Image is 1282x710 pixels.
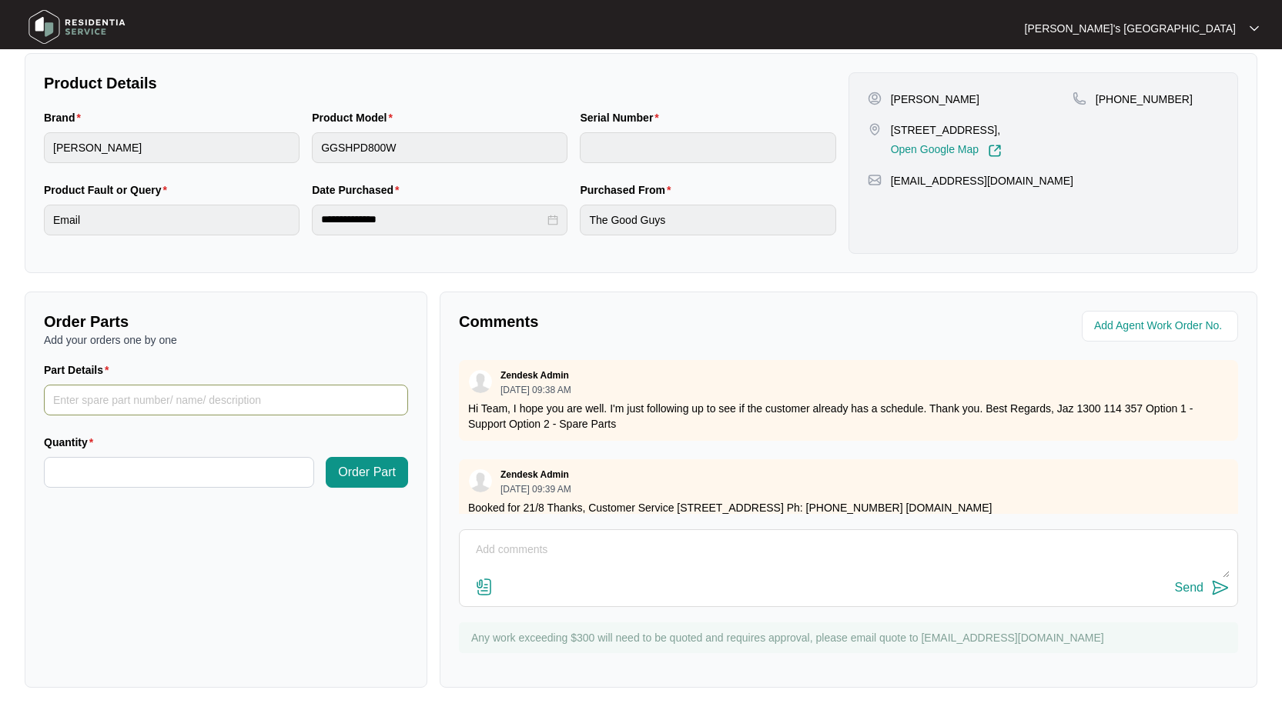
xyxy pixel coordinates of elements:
[469,370,492,393] img: user.svg
[988,144,1002,158] img: Link-External
[44,362,115,378] label: Part Details
[338,463,396,482] span: Order Part
[1175,581,1203,595] div: Send
[321,212,544,228] input: Date Purchased
[326,457,408,488] button: Order Part
[1211,578,1230,597] img: send-icon.svg
[469,469,492,492] img: user.svg
[45,458,313,487] input: Quantity
[44,110,87,125] label: Brand
[1250,25,1259,32] img: dropdown arrow
[44,182,173,198] label: Product Fault or Query
[500,468,569,481] p: Zendesk Admin
[868,122,882,136] img: map-pin
[44,72,836,94] p: Product Details
[312,182,405,198] label: Date Purchased
[312,132,567,163] input: Product Model
[500,485,571,494] p: [DATE] 09:39 AM
[475,578,494,596] img: file-attachment-doc.svg
[868,173,882,187] img: map-pin
[580,110,664,125] label: Serial Number
[500,369,569,382] p: Zendesk Admin
[44,385,408,415] input: Part Details
[891,92,979,107] p: [PERSON_NAME]
[891,173,1073,188] p: [EMAIL_ADDRESS][DOMAIN_NAME]
[1025,21,1236,36] p: [PERSON_NAME]'s [GEOGRAPHIC_DATA]
[500,385,571,395] p: [DATE] 09:38 AM
[468,500,1229,515] p: Booked for 21/8 Thanks, Customer Service [STREET_ADDRESS] Ph: [PHONE_NUMBER] [DOMAIN_NAME]
[580,132,835,163] input: Serial Number
[580,205,835,235] input: Purchased From
[23,4,131,50] img: residentia service logo
[44,311,408,332] p: Order Parts
[468,401,1229,432] p: Hi Team, I hope you are well. I'm just following up to see if the customer already has a schedule...
[868,92,882,105] img: user-pin
[44,132,300,163] input: Brand
[459,311,838,332] p: Comments
[312,110,399,125] label: Product Model
[580,182,677,198] label: Purchased From
[471,630,1230,645] p: Any work exceeding $300 will need to be quoted and requires approval, please email quote to [EMAI...
[1073,92,1086,105] img: map-pin
[1175,578,1230,598] button: Send
[891,144,1002,158] a: Open Google Map
[44,435,99,450] label: Quantity
[891,122,1002,138] p: [STREET_ADDRESS],
[1096,92,1193,107] p: [PHONE_NUMBER]
[44,205,300,235] input: Product Fault or Query
[1094,317,1229,335] input: Add Agent Work Order No.
[44,332,408,348] p: Add your orders one by one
